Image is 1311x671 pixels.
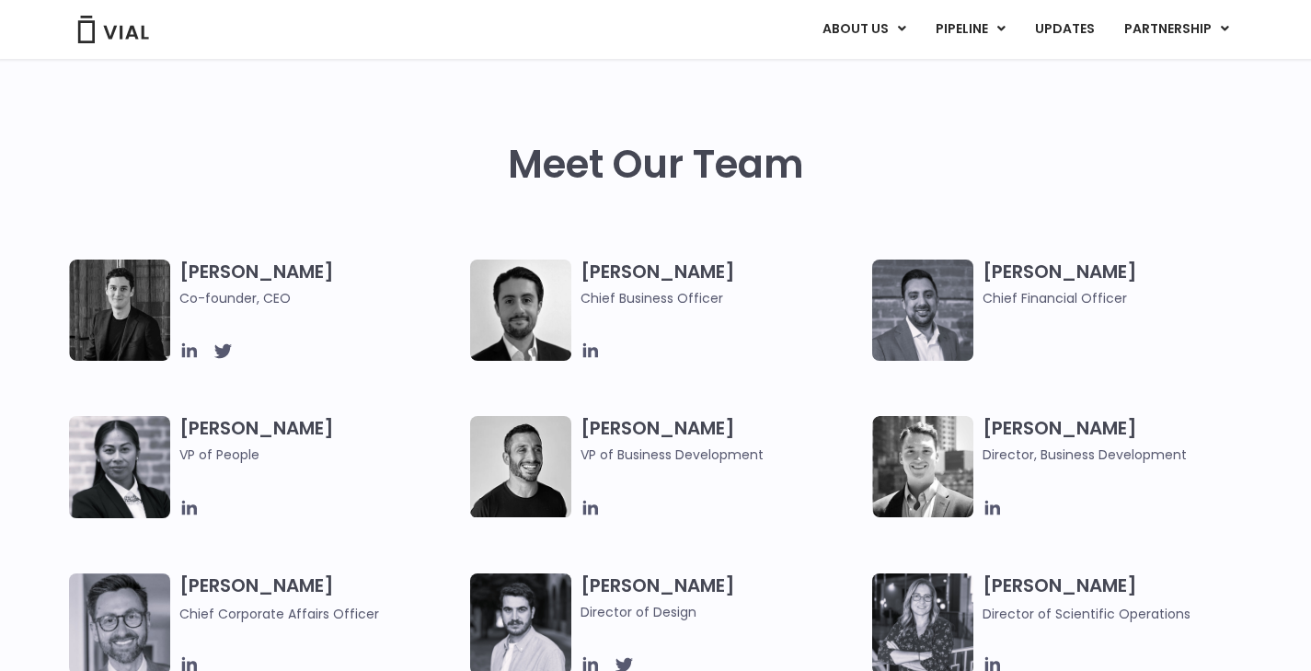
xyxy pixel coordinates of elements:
h3: [PERSON_NAME] [179,573,462,624]
h3: [PERSON_NAME] [983,573,1265,624]
h3: [PERSON_NAME] [983,416,1265,465]
img: A black and white photo of a smiling man in a suit at ARVO 2023. [872,416,973,517]
span: Chief Business Officer [581,288,863,308]
span: Director, Business Development [983,445,1265,465]
h3: [PERSON_NAME] [983,260,1265,308]
span: Director of Scientific Operations [983,605,1190,623]
img: A black and white photo of a man smiling. [470,416,571,517]
h3: [PERSON_NAME] [179,416,462,492]
img: A black and white photo of a man in a suit holding a vial. [470,260,571,361]
h3: [PERSON_NAME] [581,260,863,308]
img: Headshot of smiling man named Samir [872,260,973,361]
h3: [PERSON_NAME] [581,416,863,465]
span: VP of Business Development [581,445,863,465]
a: ABOUT USMenu Toggle [808,14,920,45]
img: A black and white photo of a man in a suit attending a Summit. [69,260,170,361]
span: Chief Corporate Affairs Officer [179,605,379,623]
h2: Meet Our Team [508,143,804,187]
img: Catie [69,416,170,518]
h3: [PERSON_NAME] [581,573,863,622]
a: PARTNERSHIPMenu Toggle [1110,14,1244,45]
a: PIPELINEMenu Toggle [921,14,1019,45]
span: VP of People [179,445,462,465]
a: UPDATES [1020,14,1109,45]
img: Vial Logo [76,16,150,43]
span: Chief Financial Officer [983,288,1265,308]
span: Co-founder, CEO [179,288,462,308]
h3: [PERSON_NAME] [179,260,462,308]
span: Director of Design [581,602,863,622]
